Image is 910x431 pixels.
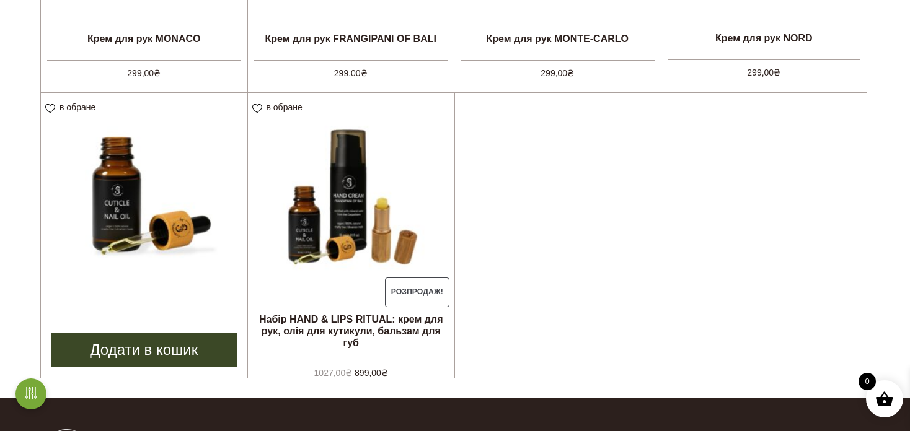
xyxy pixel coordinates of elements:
[41,23,247,54] h2: Крем для рук MONACO
[355,368,388,378] bdi: 899,00
[747,67,780,77] bdi: 299,00
[567,68,574,78] span: ₴
[385,277,450,307] span: Розпродаж!
[248,93,455,365] a: Розпродаж! Набір HAND & LIPS RITUAL: крем для рук, олія для кутикули, бальзам для губ
[345,368,352,378] span: ₴
[859,373,876,390] span: 0
[661,22,867,53] h2: Крем для рук NORD
[127,68,161,78] bdi: 299,00
[381,368,388,378] span: ₴
[154,68,161,78] span: ₴
[454,23,661,54] h2: Крем для рук MONTE-CARLO
[774,67,780,77] span: ₴
[267,102,303,112] span: в обране
[248,23,454,54] h2: Крем для рук FRANGIPANI OF BALI
[45,102,100,112] a: в обране
[361,68,368,78] span: ₴
[60,102,95,112] span: в обране
[252,102,307,112] a: в обране
[334,68,368,78] bdi: 299,00
[248,308,455,354] h2: Набір HAND & LIPS RITUAL: крем для рук, олія для кутикули, бальзам для губ
[314,368,353,378] bdi: 1027,00
[45,104,55,113] img: unfavourite.svg
[541,68,574,78] bdi: 299,00
[51,333,237,367] a: Додати в кошик: “Олія для кутикули з арганою”
[252,104,262,113] img: unfavourite.svg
